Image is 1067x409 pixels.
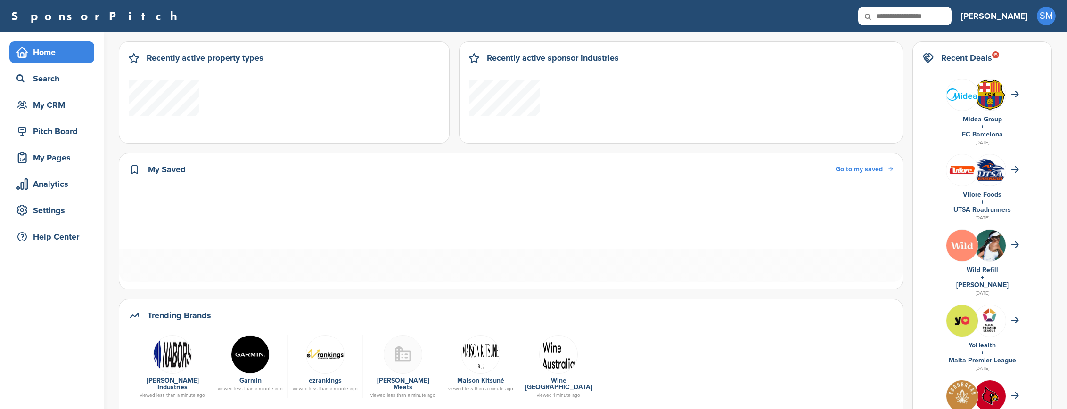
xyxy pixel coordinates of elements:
[922,214,1042,222] div: [DATE]
[306,335,345,374] img: Ez rankings logo
[523,393,594,398] div: viewed 1 minute ago
[309,377,342,385] a: ezrankings
[148,309,211,322] h2: Trending Brands
[525,377,592,391] a: Wine [GEOGRAPHIC_DATA]
[9,147,94,168] a: My Pages
[523,335,594,373] a: Screen shot 2019 07 23 at 10.23.06 am
[368,393,438,398] div: viewed less than a minute ago
[967,266,998,274] a: Wild Refill
[981,349,984,357] a: +
[836,164,893,175] a: Go to my saved
[147,51,263,64] h2: Recently active property types
[9,173,94,195] a: Analytics
[922,364,1042,373] div: [DATE]
[377,377,429,391] a: [PERSON_NAME] Meats
[293,386,358,391] div: viewed less than a minute ago
[969,341,996,349] a: YoHealth
[963,115,1002,123] a: Midea Group
[981,123,984,131] a: +
[539,335,578,374] img: Screen shot 2019 07 23 at 10.23.06 am
[14,123,94,140] div: Pitch Board
[949,356,1016,364] a: Malta Premier League
[461,335,500,374] img: Screen shot 2017 07 07 at 11.55.13 am
[148,163,186,176] h2: My Saved
[981,273,984,281] a: +
[14,149,94,166] div: My Pages
[946,230,978,261] img: Xmy2hx9i 400x400
[9,94,94,116] a: My CRM
[953,206,1011,214] a: UTSA Roadrunners
[974,230,1006,277] img: 330px raducanu wmq18 (16) (42834286534)
[14,70,94,87] div: Search
[14,44,94,61] div: Home
[11,10,183,22] a: SponsorPitch
[218,386,283,391] div: viewed less than a minute ago
[14,228,94,245] div: Help Center
[231,335,270,374] img: Garmin logo
[956,281,1009,289] a: [PERSON_NAME]
[368,335,438,373] a: Buildingmissing
[293,335,358,373] a: Ez rankings logo
[962,130,1003,138] a: FC Barcelona
[922,289,1042,297] div: [DATE]
[487,51,619,64] h2: Recently active sponsor industries
[9,200,94,221] a: Settings
[946,305,978,337] img: 525644331 17898828333253369 2166898335964047711 n
[836,165,883,173] span: Go to my saved
[14,96,94,113] div: My CRM
[946,88,978,101] img: 200px midea.svg
[448,386,513,391] div: viewed less than a minute ago
[147,377,199,391] a: [PERSON_NAME] Industries
[448,335,513,373] a: Screen shot 2017 07 07 at 11.55.13 am
[941,51,992,64] h2: Recent Deals
[14,176,94,192] div: Analytics
[974,157,1006,183] img: Open uri20141112 64162 1eu47ya?1415809040
[961,6,1027,26] a: [PERSON_NAME]
[137,393,208,398] div: viewed less than a minute ago
[9,226,94,248] a: Help Center
[384,335,422,374] img: Buildingmissing
[961,9,1027,23] h3: [PERSON_NAME]
[1037,7,1056,25] span: SM
[974,305,1006,337] img: Group 244
[9,120,94,142] a: Pitch Board
[992,51,999,58] div: 15
[239,377,262,385] a: Garmin
[9,68,94,89] a: Search
[922,138,1042,147] div: [DATE]
[974,79,1006,111] img: Open uri20141112 64162 1yeofb6?1415809477
[9,41,94,63] a: Home
[137,335,208,373] a: Data
[14,202,94,219] div: Settings
[457,377,504,385] a: Maison Kitsuné
[153,335,192,374] img: Data
[946,154,978,186] img: Group 246
[218,335,283,373] a: Garmin logo
[981,198,984,206] a: +
[963,191,1001,199] a: Vilore Foods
